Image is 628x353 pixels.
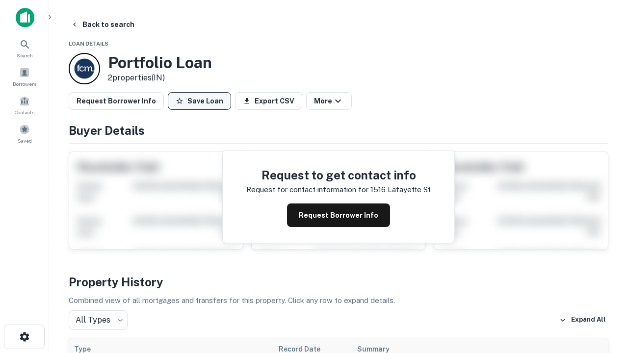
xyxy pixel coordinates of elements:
a: Saved [3,120,46,147]
button: Expand All [557,313,608,328]
h4: Buyer Details [69,122,608,139]
div: All Types [69,310,128,330]
span: Loan Details [69,41,108,47]
h4: Property History [69,273,608,291]
button: Request Borrower Info [69,92,164,110]
p: 1516 lafayette st [370,184,431,196]
h4: Request to get contact info [246,166,431,184]
p: Combined view of all mortgages and transfers for this property. Click any row to expand details. [69,295,608,306]
img: capitalize-icon.png [16,8,34,27]
span: Contacts [15,108,34,116]
button: Request Borrower Info [287,203,390,227]
span: Borrowers [13,80,36,88]
button: Back to search [67,16,138,33]
a: Contacts [3,92,46,118]
a: Borrowers [3,63,46,90]
button: Save Loan [168,92,231,110]
p: 2 properties (IN) [108,72,212,84]
button: Export CSV [235,92,302,110]
button: More [306,92,352,110]
a: Search [3,35,46,61]
h3: Portfolio Loan [108,53,212,72]
span: Search [17,51,33,59]
p: Request for contact information for [246,184,368,196]
iframe: Chat Widget [579,275,628,322]
span: Saved [18,137,32,145]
